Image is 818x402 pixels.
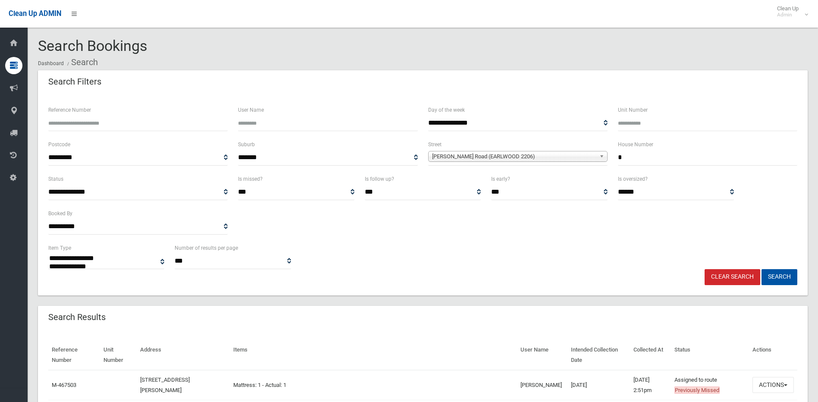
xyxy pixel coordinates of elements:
[365,174,394,184] label: Is follow up?
[9,9,61,18] span: Clean Up ADMIN
[705,269,760,285] a: Clear Search
[238,140,255,149] label: Suburb
[52,382,76,388] a: M-467503
[428,105,465,115] label: Day of the week
[630,370,671,400] td: [DATE] 2:51pm
[749,340,797,370] th: Actions
[567,370,630,400] td: [DATE]
[48,209,72,218] label: Booked By
[140,377,190,393] a: [STREET_ADDRESS][PERSON_NAME]
[567,340,630,370] th: Intended Collection Date
[428,140,442,149] label: Street
[671,340,749,370] th: Status
[618,140,653,149] label: House Number
[618,174,648,184] label: Is oversized?
[671,370,749,400] td: Assigned to route
[432,151,596,162] span: [PERSON_NAME] Road (EARLWOOD 2206)
[773,5,807,18] span: Clean Up
[238,105,264,115] label: User Name
[230,370,517,400] td: Mattress: 1 - Actual: 1
[752,377,794,393] button: Actions
[618,105,648,115] label: Unit Number
[630,340,671,370] th: Collected At
[175,243,238,253] label: Number of results per page
[777,12,799,18] small: Admin
[48,140,70,149] label: Postcode
[38,309,116,326] header: Search Results
[230,340,517,370] th: Items
[674,386,720,394] span: Previously Missed
[491,174,510,184] label: Is early?
[238,174,263,184] label: Is missed?
[48,340,100,370] th: Reference Number
[48,243,71,253] label: Item Type
[38,37,147,54] span: Search Bookings
[517,340,567,370] th: User Name
[762,269,797,285] button: Search
[65,54,98,70] li: Search
[100,340,137,370] th: Unit Number
[48,174,63,184] label: Status
[517,370,567,400] td: [PERSON_NAME]
[38,60,64,66] a: Dashboard
[38,73,112,90] header: Search Filters
[137,340,230,370] th: Address
[48,105,91,115] label: Reference Number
